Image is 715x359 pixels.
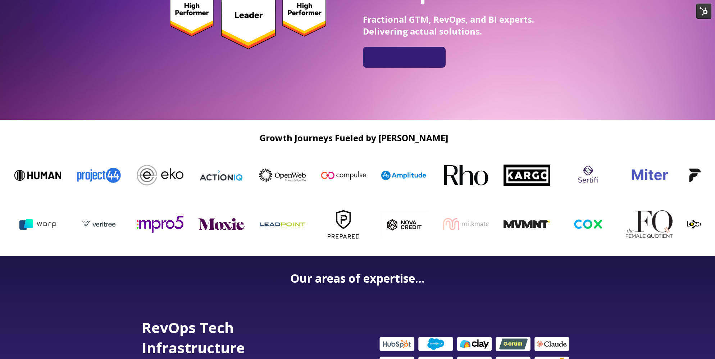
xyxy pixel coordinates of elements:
strong: Our areas of expertise... [290,270,425,286]
img: miter [606,152,653,199]
img: nova_c [407,211,454,237]
img: Eko [117,165,164,185]
img: warp ai [40,215,87,234]
img: Rho-logo-square [423,152,469,199]
img: milkmate [468,217,515,231]
img: OpenWeb [239,169,286,182]
img: The FQ [651,210,698,238]
iframe: Embedded CTA [366,50,442,65]
img: leadpoint [284,201,331,248]
span: Fractional GTM, RevOps, and BI experts. Delivering actual solutions. [363,13,534,37]
img: Prepared-Logo [346,201,392,248]
img: Amplitude [361,171,408,180]
img: Finch logo [667,152,714,199]
h2: Growth Journeys Fueled by [PERSON_NAME] [7,133,701,143]
img: MVMNT [529,220,576,228]
img: moxie [223,218,270,230]
img: Compulse [300,163,347,188]
span: RevOps Tech Infrastructure [142,318,245,358]
img: mpro5 [162,216,209,232]
img: sertifi logo [545,162,592,189]
img: ActionIQ [178,169,225,181]
img: veritree [101,214,148,234]
img: Kargo [484,165,530,185]
img: HubSpot Tools Menu Toggle [696,4,711,19]
img: Project44 [56,163,103,187]
img: cox-logo-og-image [590,216,637,232]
